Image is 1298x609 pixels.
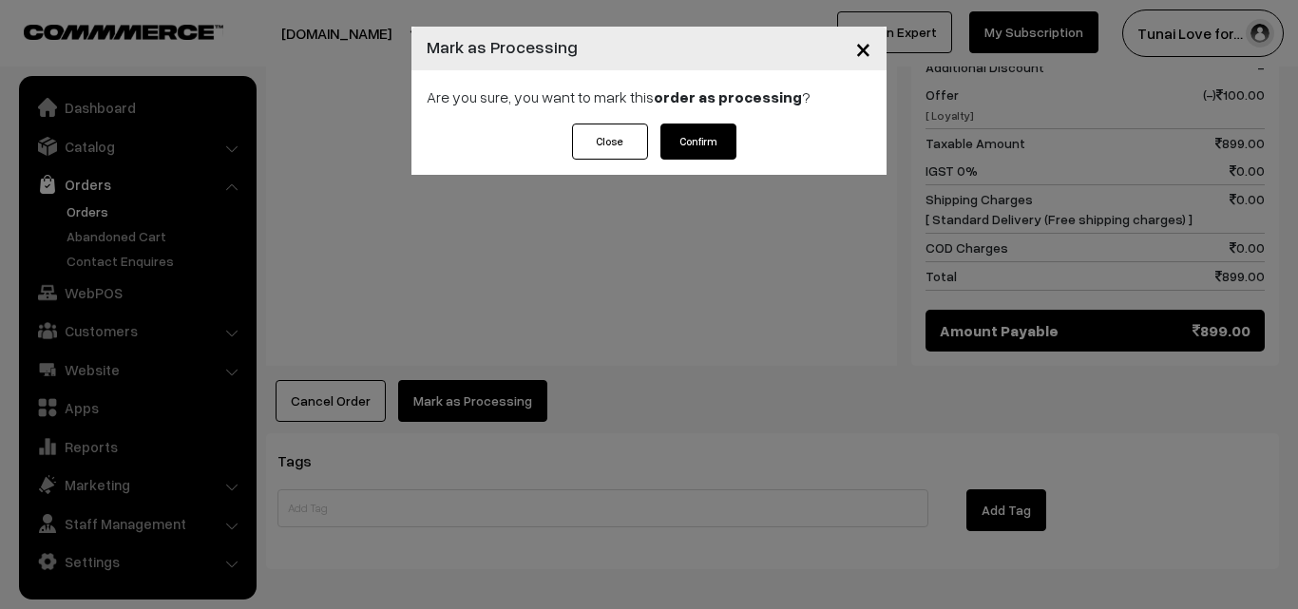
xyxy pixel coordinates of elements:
strong: order as processing [654,87,802,106]
h4: Mark as Processing [427,34,578,60]
div: Are you sure, you want to mark this ? [411,70,887,124]
button: Close [840,19,887,78]
button: Confirm [660,124,736,160]
button: Close [572,124,648,160]
span: × [855,30,871,66]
